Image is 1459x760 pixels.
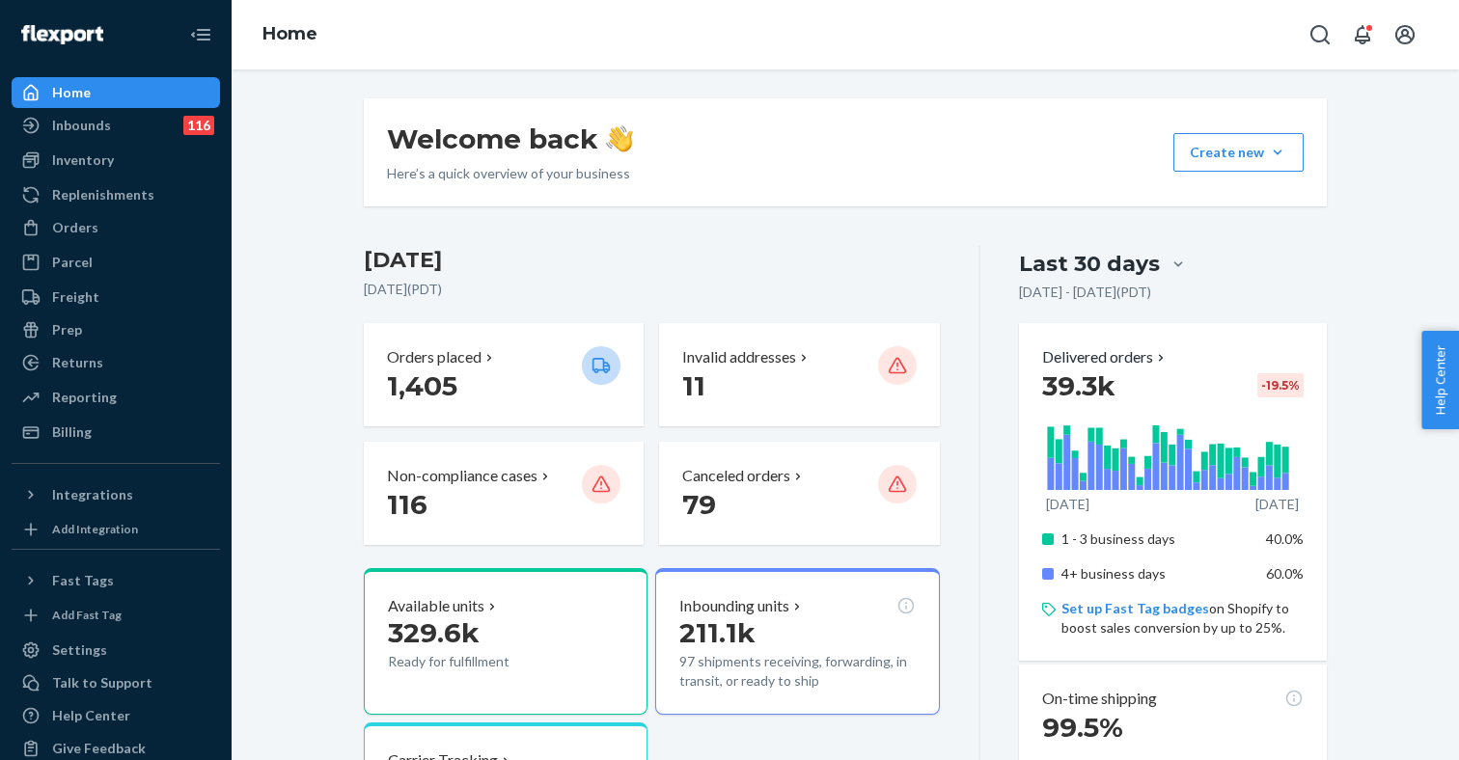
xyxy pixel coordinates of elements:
[387,164,633,183] p: Here’s a quick overview of your business
[1061,600,1209,616] a: Set up Fast Tag badges
[21,25,103,44] img: Flexport logo
[52,422,92,442] div: Billing
[364,245,940,276] h3: [DATE]
[1019,283,1151,302] p: [DATE] - [DATE] ( PDT )
[181,15,220,54] button: Close Navigation
[387,369,457,402] span: 1,405
[12,382,220,413] a: Reporting
[12,700,220,731] a: Help Center
[12,347,220,378] a: Returns
[659,442,939,545] button: Canceled orders 79
[1061,564,1252,584] p: 4+ business days
[1061,529,1252,549] p: 1 - 3 business days
[12,179,220,210] a: Replenishments
[52,320,82,339] div: Prep
[1042,688,1157,710] p: On-time shipping
[52,673,152,692] div: Talk to Support
[364,568,647,715] button: Available units329.6kReady for fulfillment
[387,122,633,156] h1: Welcome back
[1266,565,1304,582] span: 60.0%
[12,314,220,345] a: Prep
[679,595,789,617] p: Inbounding units
[183,116,214,135] div: 116
[52,253,93,272] div: Parcel
[1042,346,1169,368] button: Delivered orders
[388,616,480,649] span: 329.6k
[659,323,939,426] button: Invalid addresses 11
[1386,15,1424,54] button: Open account menu
[12,145,220,176] a: Inventory
[52,521,138,537] div: Add Integration
[364,442,644,545] button: Non-compliance cases 116
[364,323,644,426] button: Orders placed 1,405
[52,640,107,660] div: Settings
[1173,133,1304,172] button: Create new
[1301,15,1339,54] button: Open Search Box
[387,346,482,368] p: Orders placed
[52,485,133,504] div: Integrations
[1421,331,1459,429] button: Help Center
[12,604,220,627] a: Add Fast Tag
[52,607,122,623] div: Add Fast Tag
[1042,369,1115,402] span: 39.3k
[679,652,915,691] p: 97 shipments receiving, forwarding, in transit, or ready to ship
[12,667,220,698] a: Talk to Support
[12,247,220,278] a: Parcel
[1042,711,1123,744] span: 99.5%
[1266,530,1304,547] span: 40.0%
[262,23,317,44] a: Home
[247,7,333,63] ol: breadcrumbs
[52,218,98,237] div: Orders
[52,83,91,102] div: Home
[1343,15,1382,54] button: Open notifications
[12,110,220,141] a: Inbounds116
[52,185,154,204] div: Replenishments
[52,150,114,170] div: Inventory
[388,595,484,617] p: Available units
[12,635,220,665] a: Settings
[12,518,220,541] a: Add Integration
[52,571,114,590] div: Fast Tags
[52,739,146,758] div: Give Feedback
[1061,599,1304,638] p: on Shopify to boost sales conversion by up to 25%.
[1046,495,1089,514] p: [DATE]
[52,706,130,725] div: Help Center
[52,116,111,135] div: Inbounds
[1257,373,1304,397] div: -19.5 %
[1019,249,1160,279] div: Last 30 days
[682,346,796,368] p: Invalid addresses
[52,388,117,407] div: Reporting
[682,465,790,487] p: Canceled orders
[12,565,220,596] button: Fast Tags
[387,465,537,487] p: Non-compliance cases
[655,568,939,715] button: Inbounding units211.1k97 shipments receiving, forwarding, in transit, or ready to ship
[12,212,220,243] a: Orders
[388,652,566,671] p: Ready for fulfillment
[682,488,716,521] span: 79
[387,488,427,521] span: 116
[52,353,103,372] div: Returns
[679,616,756,649] span: 211.1k
[606,125,633,152] img: hand-wave emoji
[52,287,99,307] div: Freight
[364,280,940,299] p: [DATE] ( PDT )
[682,369,705,402] span: 11
[12,77,220,108] a: Home
[12,282,220,312] a: Freight
[1255,495,1299,514] p: [DATE]
[12,479,220,510] button: Integrations
[12,417,220,448] a: Billing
